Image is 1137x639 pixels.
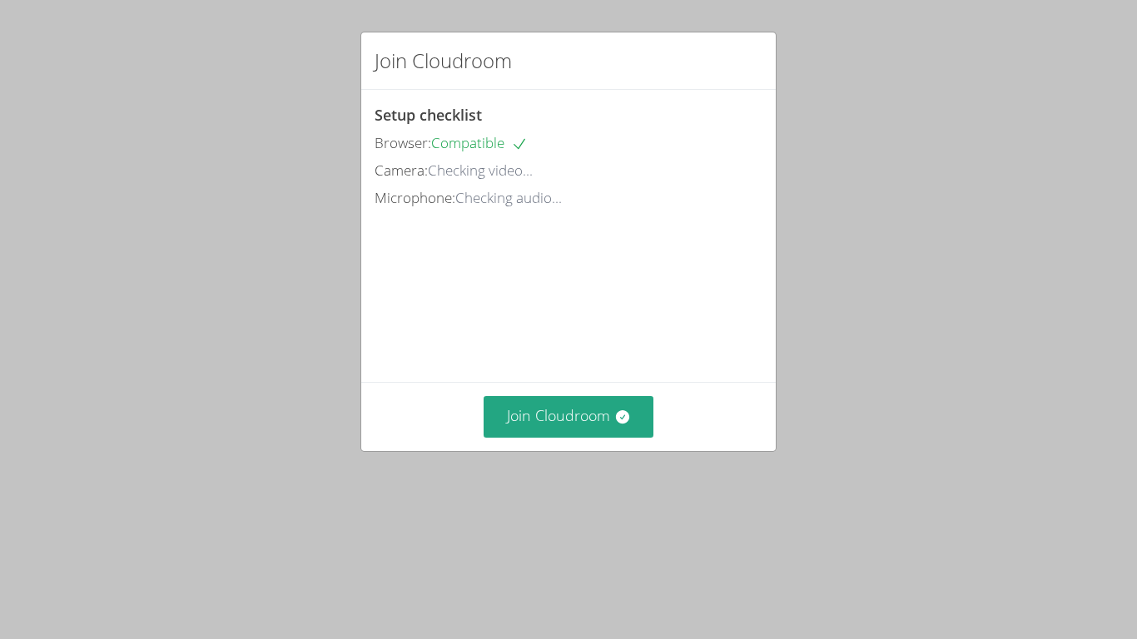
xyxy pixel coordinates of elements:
button: Join Cloudroom [484,396,654,437]
span: Browser: [375,133,431,152]
h2: Join Cloudroom [375,46,512,76]
span: Setup checklist [375,105,482,125]
span: Compatible [431,133,528,152]
span: Microphone: [375,188,455,207]
span: Checking video... [428,161,533,180]
span: Camera: [375,161,428,180]
span: Checking audio... [455,188,562,207]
